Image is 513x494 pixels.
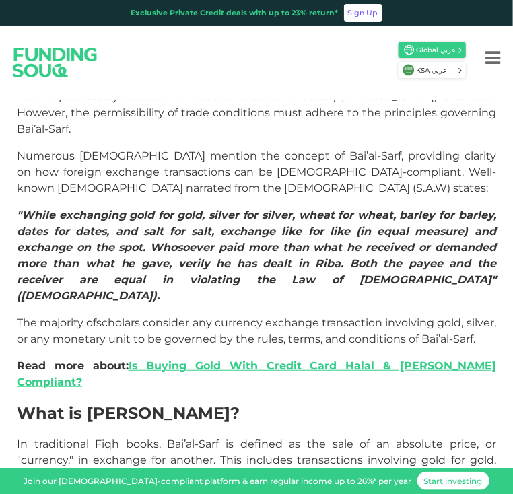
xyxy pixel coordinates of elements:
[24,475,412,487] div: Join our [DEMOGRAPHIC_DATA]-compliant platform & earn regular income up to 26%* per year
[416,65,457,75] span: KSA عربي
[405,45,414,55] img: SA Flag
[17,149,496,195] span: Numerous [DEMOGRAPHIC_DATA] mention the concept of Bai’al-Sarf, providing clarity on how foreign ...
[344,4,382,22] a: Sign Up
[2,35,108,90] img: Logo
[131,7,339,19] div: Exclusive Private Credit deals with up to 23% return*
[17,359,496,388] span: Read more about:
[17,403,240,423] span: What is [PERSON_NAME]?
[416,45,457,55] span: Global عربي
[17,209,496,302] span: "While exchanging gold for gold, silver for silver, wheat for wheat, barley for barley, dates for...
[17,316,496,345] span: scholars consider any currency exchange transaction involving gold, silver, or any monetary unit ...
[17,437,496,483] span: In traditional Fiqh books, Bai’al-Sarf is defined as the sale of an absolute price, or "currency,...
[417,472,489,490] a: Start investing
[17,316,96,329] span: The majority of
[403,64,415,76] img: SA Flag
[473,31,513,85] button: Menu
[17,359,496,388] a: Is Buying Gold With Credit Card Halal & [PERSON_NAME] Compliant?
[17,90,496,135] span: This is particularly relevant in matters related to Zakat, [PERSON_NAME], and Riba. However, the ...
